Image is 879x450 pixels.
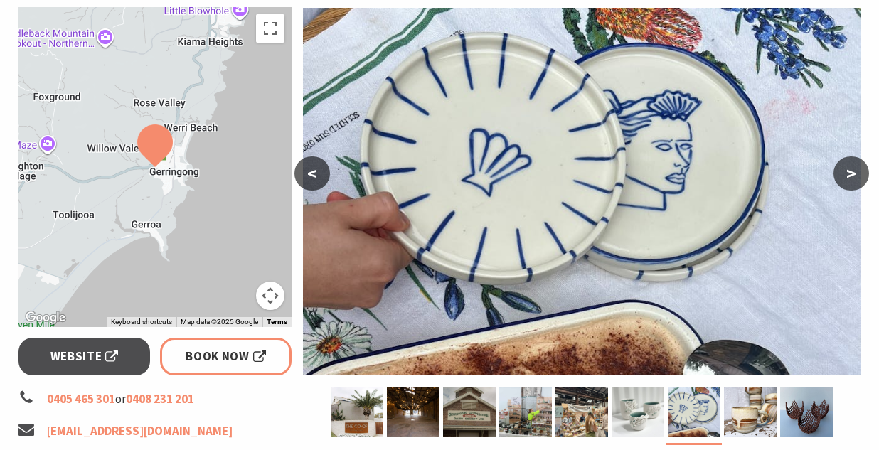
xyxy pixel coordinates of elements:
img: a collection of stripey cups with drippy glaze [724,387,777,437]
span: Book Now [186,347,266,366]
button: > [833,156,869,191]
a: Website [18,338,150,375]
img: Google [22,309,69,327]
span: Website [50,347,119,366]
img: Sign says The Co-Op on a brick wall with a palm tree in the background [331,387,383,437]
button: < [294,156,330,191]
a: 0405 465 301 [47,391,115,407]
a: Open this area in Google Maps (opens a new window) [22,309,69,327]
a: [EMAIL_ADDRESS][DOMAIN_NAME] [47,423,233,439]
span: Map data ©2025 Google [181,318,258,326]
img: Heritage sign on front of building that reads Gerringong C0-operative Dairy Society [443,387,496,437]
button: Keyboard shortcuts [111,317,172,327]
img: two plates with blue graphic design on them [303,8,861,375]
img: Interior view of floor space of the Co-Op [387,387,439,437]
img: a collection of 3 woven clay baskets [780,387,833,437]
button: Toggle fullscreen view [256,14,284,43]
a: Book Now [160,338,292,375]
li: or [18,390,292,409]
img: People standing behind a market stall counter and other people walking in front [555,387,608,437]
button: Map camera controls [256,282,284,310]
a: 0408 231 201 [126,391,194,407]
a: Terms [267,318,287,326]
img: Person standing in a market stall of ceramics pointing to ceramics on a wall. [499,387,552,437]
img: 3 porcelain cups with ocean inspired texture [612,387,664,437]
img: two plates with blue graphic design on them [668,387,720,437]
